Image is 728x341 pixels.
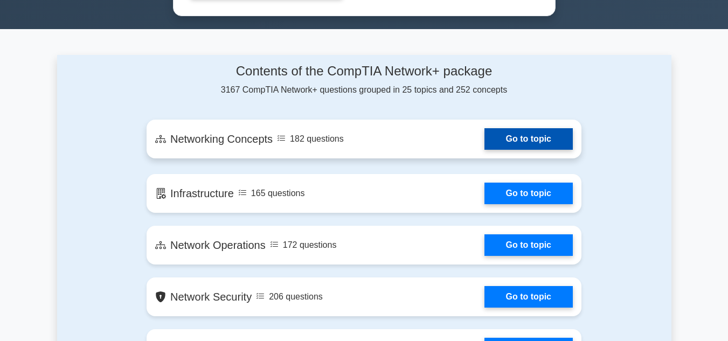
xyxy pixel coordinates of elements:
[484,286,573,308] a: Go to topic
[147,64,581,79] h4: Contents of the CompTIA Network+ package
[484,128,573,150] a: Go to topic
[484,234,573,256] a: Go to topic
[147,64,581,96] div: 3167 CompTIA Network+ questions grouped in 25 topics and 252 concepts
[484,183,573,204] a: Go to topic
